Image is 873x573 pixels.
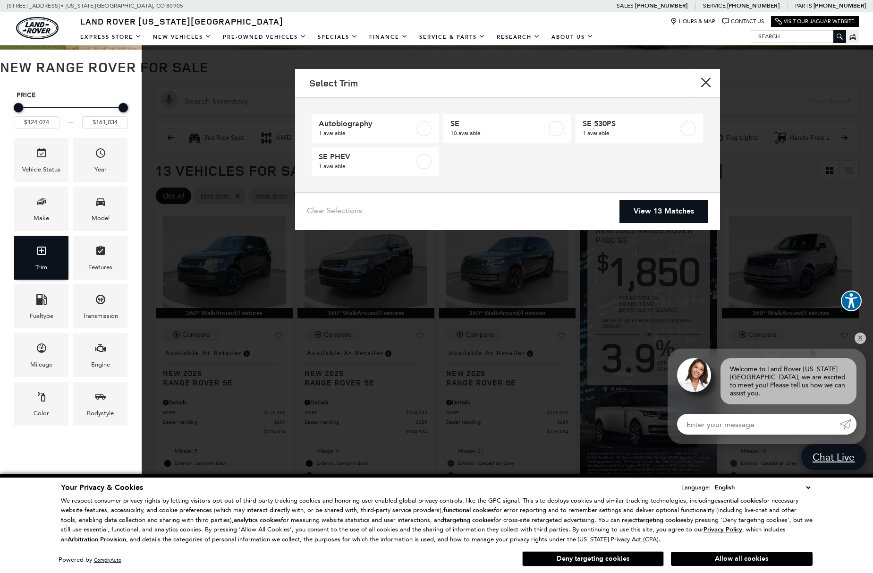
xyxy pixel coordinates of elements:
div: Features [88,262,112,273]
div: EngineEngine [73,333,127,377]
div: Maximum Price [119,103,128,112]
span: SE 530PS [583,119,679,128]
div: VehicleVehicle Status [14,138,68,182]
a: About Us [546,29,599,45]
span: Parts [795,2,812,9]
span: Land Rover [US_STATE][GEOGRAPHIC_DATA] [80,16,283,27]
a: Specials [312,29,364,45]
input: Search [751,31,846,42]
span: SE PHEV [319,152,415,162]
div: BodystyleBodystyle [73,382,127,426]
span: Fueltype [36,291,47,311]
div: TransmissionTransmission [73,284,127,328]
select: Language Select [712,482,813,493]
span: Features [95,243,106,262]
a: SE PHEV1 available [312,147,439,176]
button: Explore your accessibility options [841,291,862,311]
div: Year [94,164,107,175]
a: Contact Us [722,18,764,25]
div: MakeMake [14,187,68,231]
div: Model [92,213,110,223]
div: Language: [681,484,711,490]
a: Submit [839,414,856,435]
div: Trim [35,262,47,273]
span: Autobiography [319,119,415,128]
a: [PHONE_NUMBER] [635,2,687,9]
aside: Accessibility Help Desk [841,291,862,313]
input: Enter your message [677,414,839,435]
span: Mileage [36,340,47,359]
h5: Price [17,91,125,100]
a: SE10 available [443,114,571,143]
span: 1 available [319,128,415,138]
div: Bodystyle [87,408,114,419]
nav: Main Navigation [75,29,599,45]
a: Service & Parts [414,29,491,45]
div: Make [34,213,49,223]
u: Privacy Policy [703,525,742,534]
a: [PHONE_NUMBER] [814,2,866,9]
img: Land Rover [16,17,59,39]
div: Price [14,100,128,128]
a: Hours & Map [670,18,715,25]
div: Minimum Price [14,103,23,112]
a: SE 530PS1 available [576,114,703,143]
span: Transmission [95,291,106,311]
button: Deny targeting cookies [522,551,664,566]
input: Maximum [82,116,128,128]
span: Engine [95,340,106,359]
input: Minimum [14,116,59,128]
span: Service [703,2,725,9]
a: [PHONE_NUMBER] [727,2,780,9]
a: EXPRESS STORE [75,29,147,45]
span: Make [36,194,47,213]
span: 1 available [583,128,679,138]
button: Allow all cookies [671,552,813,566]
a: [STREET_ADDRESS] • [US_STATE][GEOGRAPHIC_DATA], CO 80905 [7,2,183,9]
div: TrimTrim [14,236,68,280]
div: MileageMileage [14,333,68,377]
button: Close [692,69,720,97]
a: Clear Selections [307,206,362,217]
span: 10 available [450,128,547,138]
a: Autobiography1 available [312,114,439,143]
span: Color [36,389,47,408]
div: Engine [91,359,110,370]
span: Year [95,145,106,164]
strong: functional cookies [443,506,494,514]
a: ComplyAuto [94,557,121,563]
strong: essential cookies [714,496,762,505]
strong: Arbitration Provision [68,535,126,544]
div: FueltypeFueltype [14,284,68,328]
a: New Vehicles [147,29,217,45]
strong: targeting cookies [444,516,493,524]
span: Sales [617,2,634,9]
div: YearYear [73,138,127,182]
div: FeaturesFeatures [73,236,127,280]
img: Agent profile photo [677,358,711,392]
div: Transmission [83,311,118,321]
div: ColorColor [14,382,68,426]
strong: targeting cookies [637,516,687,524]
strong: analytics cookies [234,516,281,524]
a: Pre-Owned Vehicles [217,29,312,45]
h2: Select Trim [309,78,358,88]
a: Chat Live [801,444,866,470]
div: Vehicle Status [22,164,60,175]
div: Color [34,408,49,419]
div: Mileage [30,359,52,370]
a: View 13 Matches [619,200,708,223]
a: Land Rover [US_STATE][GEOGRAPHIC_DATA] [75,16,289,27]
a: Visit Our Jaguar Website [775,18,855,25]
div: ModelModel [73,187,127,231]
p: We respect consumer privacy rights by letting visitors opt out of third-party tracking cookies an... [61,496,813,545]
span: Bodystyle [95,389,106,408]
span: 1 available [319,162,415,171]
div: Fueltype [30,311,53,321]
a: Finance [364,29,414,45]
div: Welcome to Land Rover [US_STATE][GEOGRAPHIC_DATA], we are excited to meet you! Please tell us how... [720,358,856,404]
a: land-rover [16,17,59,39]
span: Chat Live [808,451,859,463]
span: Trim [36,243,47,262]
span: Your Privacy & Cookies [61,482,143,493]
